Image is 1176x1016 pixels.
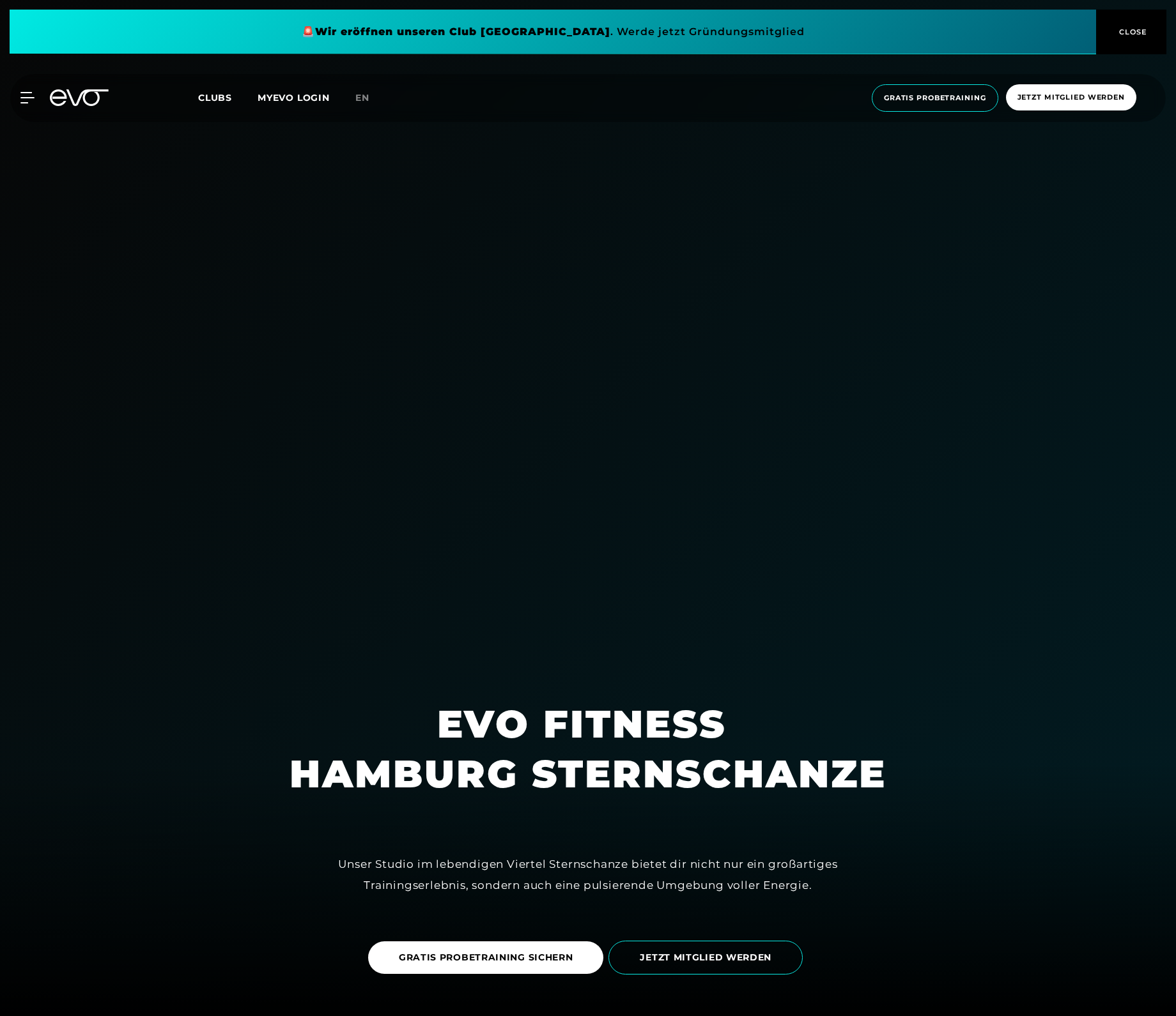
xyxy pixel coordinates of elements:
[399,951,573,964] span: GRATIS PROBETRAINING SICHERN
[640,951,771,964] span: JETZT MITGLIED WERDEN
[368,932,609,983] a: GRATIS PROBETRAINING SICHERN
[1116,26,1147,38] span: CLOSE
[608,931,808,984] a: JETZT MITGLIED WERDEN
[1096,10,1166,54] button: CLOSE
[290,699,886,799] h1: EVO FITNESS HAMBURG STERNSCHANZE
[300,854,876,895] div: Unser Studio im lebendigen Viertel Sternschanze bietet dir nicht nur ein großartiges Trainingserl...
[198,92,232,103] span: Clubs
[884,93,986,103] span: Gratis Probetraining
[1017,92,1125,103] span: Jetzt Mitglied werden
[1002,84,1140,112] a: Jetzt Mitglied werden
[198,91,258,103] a: Clubs
[355,91,385,105] a: en
[258,92,330,103] a: MYEVO LOGIN
[868,84,1002,112] a: Gratis Probetraining
[355,92,369,103] span: en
